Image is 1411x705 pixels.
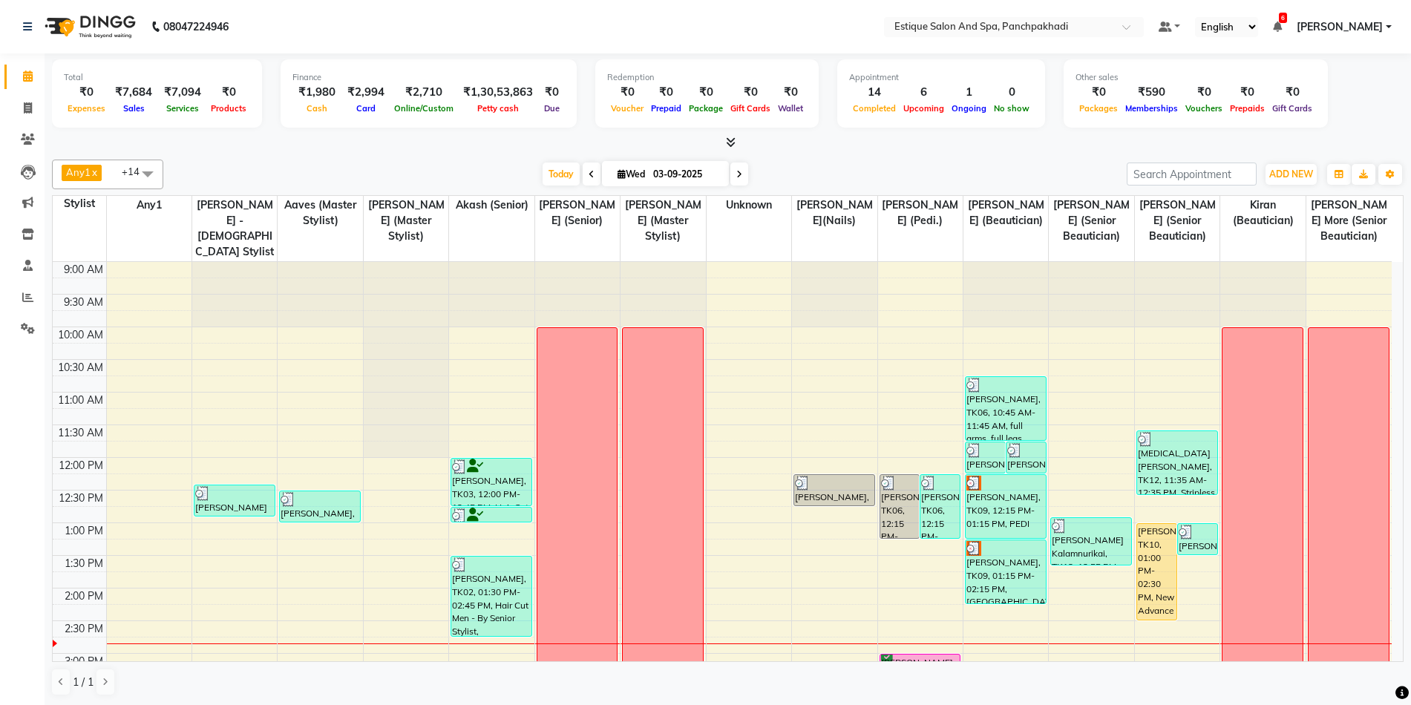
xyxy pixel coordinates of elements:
span: Wed [614,168,649,180]
span: [PERSON_NAME] - [DEMOGRAPHIC_DATA] Stylist [192,196,277,261]
span: [PERSON_NAME] (Pedi.) [878,196,963,230]
div: [PERSON_NAME], TK06, 12:15 PM-01:15 PM, Pedicure - [PERSON_NAME] Foot Spa with Black Mask (₹2000) [920,475,960,538]
div: [PERSON_NAME], TK03, 12:00 PM-12:45 PM, Hair Cut Men - By Senior Stylist [451,459,531,505]
span: Cash [303,103,331,114]
div: [PERSON_NAME], TK06, 12:15 PM-12:45 PM, gel polish feet offer [794,475,874,505]
a: x [91,166,97,178]
span: +14 [122,165,151,177]
a: 6 [1273,20,1282,33]
span: Voucher [607,103,647,114]
div: ₹7,684 [109,84,158,101]
div: 14 [849,84,900,101]
span: Akash (Senior) [449,196,534,214]
div: 11:30 AM [55,425,106,441]
div: ₹0 [1076,84,1122,101]
span: Due [540,103,563,114]
span: [PERSON_NAME](Nails) [792,196,877,230]
div: 11:00 AM [55,393,106,408]
div: ₹1,980 [292,84,341,101]
div: Stylist [53,196,106,211]
div: Redemption [607,71,807,84]
div: ₹0 [607,84,647,101]
div: ₹0 [1268,84,1316,101]
span: Package [685,103,727,114]
span: Kiran (Beautician) [1220,196,1305,230]
span: Wallet [774,103,807,114]
div: ₹0 [685,84,727,101]
div: 1 [948,84,990,101]
span: Sales [120,103,148,114]
span: Gift Cards [727,103,774,114]
span: Upcoming [900,103,948,114]
div: 10:30 AM [55,360,106,376]
div: 1:30 PM [62,556,106,571]
div: ₹0 [647,84,685,101]
div: [PERSON_NAME], TK10, 01:00 PM-02:30 PM, New Advance - HYDRA FACIAL - 7 Steps [1137,524,1176,620]
span: Aaves (master stylist) [278,196,362,230]
div: 6 [900,84,948,101]
span: Packages [1076,103,1122,114]
div: [PERSON_NAME], TK09, 12:15 PM-01:15 PM, PEDI [966,475,1046,538]
span: 6 [1279,13,1287,23]
img: logo [38,6,140,47]
div: ₹1,30,53,863 [457,84,539,101]
div: ₹0 [727,84,774,101]
div: Appointment [849,71,1033,84]
div: [PERSON_NAME], TK14, 01:00 PM-01:30 PM, Stripless Wax - Upper Lip (₹150) [1178,524,1217,554]
span: Any1 [66,166,91,178]
div: ₹7,094 [158,84,207,101]
div: 9:30 AM [61,295,106,310]
div: [PERSON_NAME], TK06, 11:45 AM-12:15 PM, Stripless Wax - Upper Lip [966,442,1005,473]
span: [PERSON_NAME] (Senior Beautician) [1049,196,1133,246]
div: [PERSON_NAME] Kalamnurikai, TK13, 12:25 PM-12:55 PM, hair + wash combo - master (₹350) [194,485,275,516]
div: ₹2,994 [341,84,390,101]
span: Any1 [107,196,191,214]
span: [PERSON_NAME] (Beautician) [963,196,1048,230]
div: 12:00 PM [56,458,106,473]
span: Card [353,103,379,114]
input: Search Appointment [1127,163,1257,186]
div: 3:00 PM [62,654,106,669]
div: ₹0 [1182,84,1226,101]
div: [PERSON_NAME] Kalamnurikai, TK13, 12:55 PM-01:40 PM, Detan Facial (₹2250) [1051,518,1131,565]
span: ADD NEW [1269,168,1313,180]
div: 2:00 PM [62,588,106,604]
div: [PERSON_NAME], TK06, 10:45 AM-11:45 AM, full arms, full legs, under arms 999 [966,377,1046,440]
span: Completed [849,103,900,114]
span: [PERSON_NAME] [1297,19,1383,35]
span: [PERSON_NAME] More (Senior Beautician) [1306,196,1392,246]
span: Services [163,103,203,114]
div: 1:00 PM [62,523,106,539]
button: ADD NEW [1266,164,1317,185]
input: 2025-09-03 [649,163,723,186]
span: Online/Custom [390,103,457,114]
span: Memberships [1122,103,1182,114]
span: Ongoing [948,103,990,114]
div: [PERSON_NAME], TK09, 01:15 PM-02:15 PM, [GEOGRAPHIC_DATA] [966,540,1046,603]
span: [PERSON_NAME] (Senior) [535,196,620,230]
div: 12:30 PM [56,491,106,506]
span: Petty cash [474,103,523,114]
div: 10:00 AM [55,327,106,343]
div: 0 [990,84,1033,101]
div: ₹0 [774,84,807,101]
span: [PERSON_NAME] (master stylist) [621,196,705,246]
span: Prepaids [1226,103,1268,114]
span: Unknown [707,196,791,214]
span: Prepaid [647,103,685,114]
div: ₹590 [1122,84,1182,101]
span: No show [990,103,1033,114]
span: 1 / 1 [73,675,94,690]
div: Total [64,71,250,84]
div: 2:30 PM [62,621,106,637]
div: Finance [292,71,565,84]
div: [PERSON_NAME], TK14, 12:30 PM-01:00 PM, Hair Wash - Hair Below Shoulder [280,491,360,522]
div: ₹0 [539,84,565,101]
div: [MEDICAL_DATA][PERSON_NAME], TK12, 11:35 AM-12:35 PM, Stripless Wax - Nose Wax (₹150),Stripless W... [1137,431,1217,494]
div: ₹0 [64,84,109,101]
div: [PERSON_NAME], TK02, 01:30 PM-02:45 PM, Hair Cut Men - By Senior Stylist,[PERSON_NAME] shaping (₹... [451,557,531,636]
div: 9:00 AM [61,262,106,278]
div: [PERSON_NAME], TK03, 12:45 PM-01:00 PM, [PERSON_NAME] shaping [451,508,531,522]
span: [PERSON_NAME] (Senior Beautician) [1135,196,1220,246]
div: Other sales [1076,71,1316,84]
